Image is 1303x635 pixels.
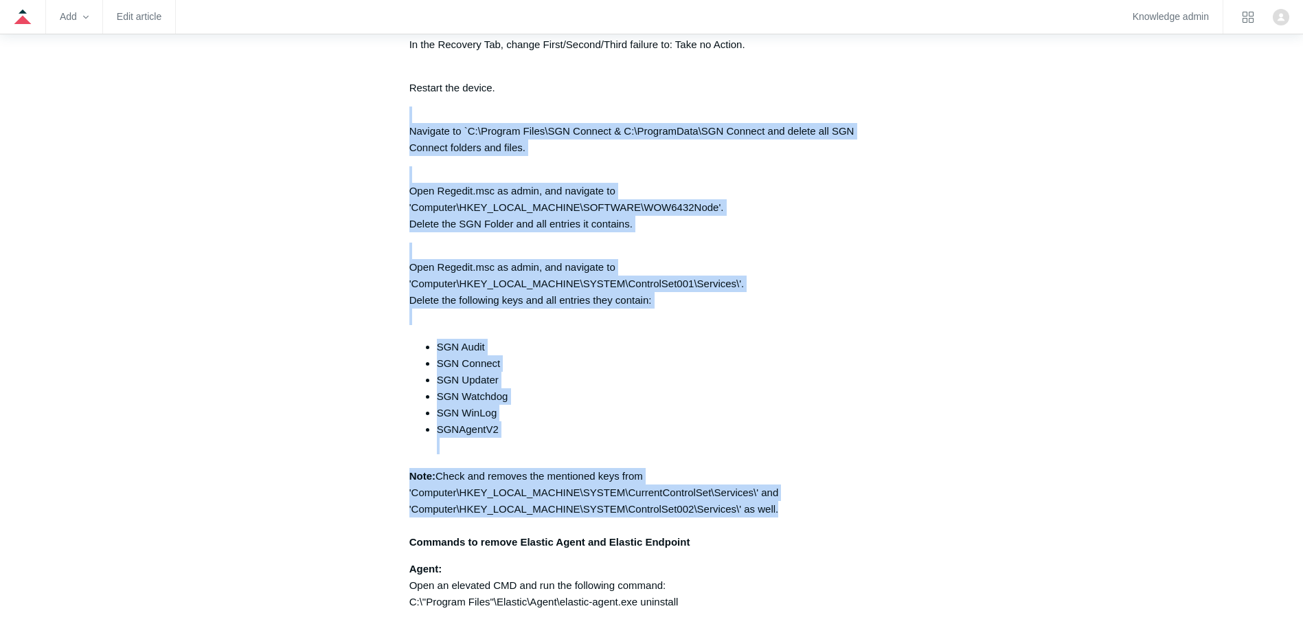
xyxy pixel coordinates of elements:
[437,405,894,421] li: SGN WinLog
[409,563,442,575] strong: Agent:
[437,372,894,388] li: SGN Updater
[60,13,89,21] zd-hc-trigger: Add
[437,421,894,454] li: SGNAgentV2
[409,166,894,232] p: Open Regedit.msc as admin, and navigate to 'Computer\HKEY_LOCAL_MACHINE\SOFTWARE\WOW6432Node'. De...
[1273,9,1289,25] zd-hc-trigger: Click your profile icon to open the profile menu
[117,13,161,21] a: Edit article
[1273,9,1289,25] img: user avatar
[437,388,894,405] li: SGN Watchdog
[409,470,435,482] strong: Note:
[409,536,690,548] strong: Commands to remove Elastic Agent and Elastic Endpoint
[409,243,894,325] p: Open Regedit.msc as admin, and navigate to 'Computer\HKEY_LOCAL_MACHINE\SYSTEM\ControlSet001\Serv...
[1133,13,1209,21] a: Knowledge admin
[409,468,894,550] p: Check and removes the mentioned keys from 'Computer\HKEY_LOCAL_MACHINE\SYSTEM\CurrentControlSet\S...
[437,355,894,372] li: SGN Connect
[409,107,894,156] p: Navigate to `C:\Program Files\SGN Connect & C:\ProgramData\SGN Connect and delete all SGN Connect...
[409,63,894,96] p: Restart the device.
[437,339,894,355] li: SGN Audit
[409,561,894,610] p: Open an elevated CMD and run the following command: C:\"Program Files"\Elastic\Agent\elastic-agen...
